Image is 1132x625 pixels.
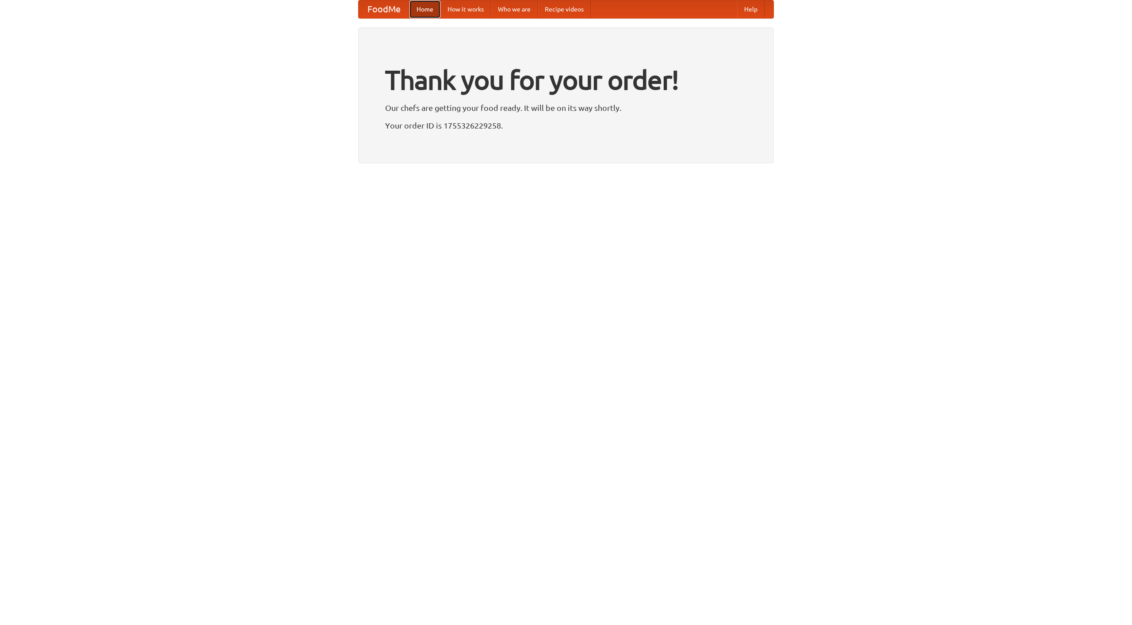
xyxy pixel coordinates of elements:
[491,0,538,18] a: Who we are
[409,0,440,18] a: Home
[385,59,747,101] h1: Thank you for your order!
[385,101,747,114] p: Our chefs are getting your food ready. It will be on its way shortly.
[385,119,747,132] p: Your order ID is 1755326229258.
[440,0,491,18] a: How it works
[359,0,409,18] a: FoodMe
[737,0,765,18] a: Help
[538,0,591,18] a: Recipe videos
